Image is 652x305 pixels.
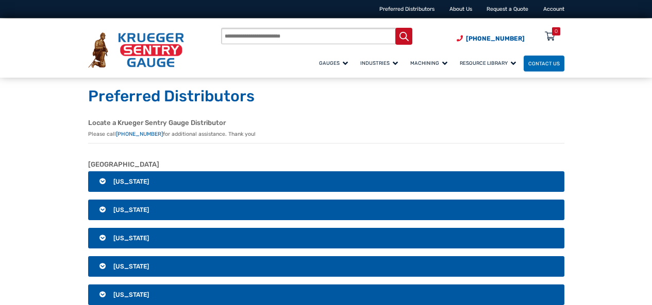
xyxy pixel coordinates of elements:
[116,131,163,137] a: [PHONE_NUMBER]
[88,119,564,127] h2: Locate a Krueger Sentry Gauge Distributor
[449,6,472,12] a: About Us
[406,54,455,72] a: Machining
[113,235,149,242] span: [US_STATE]
[487,6,528,12] a: Request a Quote
[528,61,560,66] span: Contact Us
[113,206,149,213] span: [US_STATE]
[360,60,398,66] span: Industries
[379,6,434,12] a: Preferred Distributors
[455,54,524,72] a: Resource Library
[88,130,564,138] p: Please call for additional assistance. Thank you!
[113,291,149,298] span: [US_STATE]
[113,263,149,270] span: [US_STATE]
[356,54,406,72] a: Industries
[88,160,564,169] h2: [GEOGRAPHIC_DATA]
[410,60,447,66] span: Machining
[314,54,356,72] a: Gauges
[319,60,348,66] span: Gauges
[88,87,564,106] h1: Preferred Distributors
[524,56,564,71] a: Contact Us
[555,27,558,35] div: 0
[460,60,516,66] span: Resource Library
[543,6,564,12] a: Account
[113,178,149,185] span: [US_STATE]
[88,32,184,68] img: Krueger Sentry Gauge
[466,35,525,42] span: [PHONE_NUMBER]
[457,34,525,43] a: Phone Number (920) 434-8860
